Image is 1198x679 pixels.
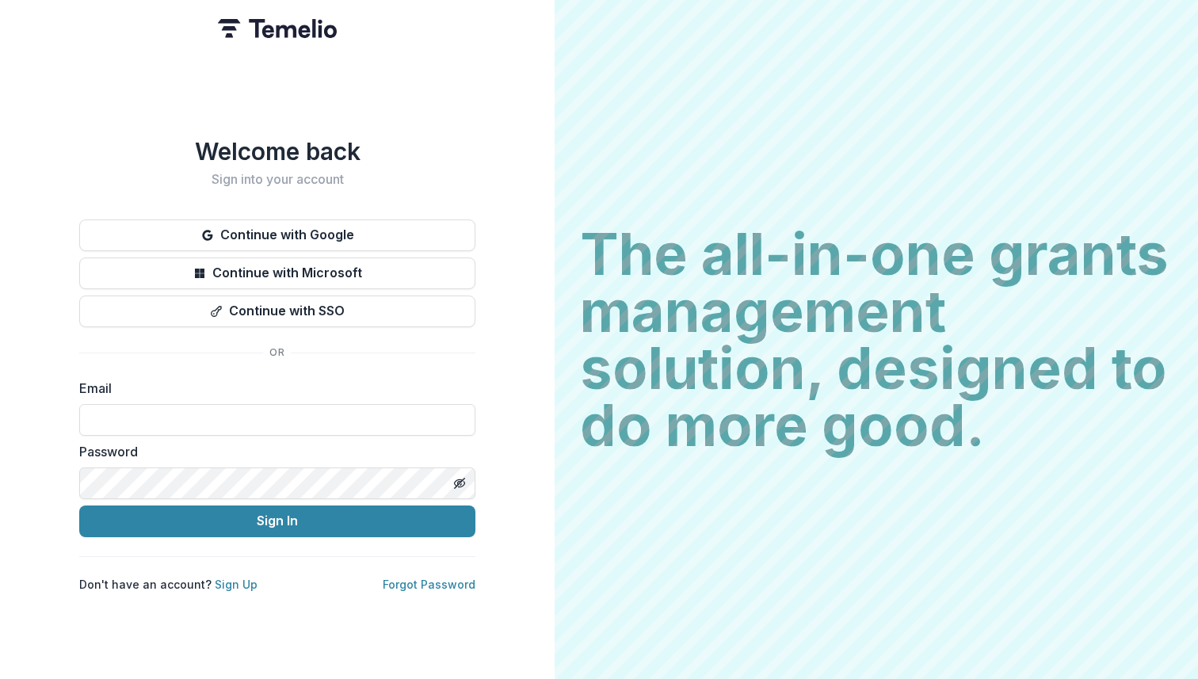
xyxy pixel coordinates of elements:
h1: Welcome back [79,137,475,166]
label: Email [79,379,466,398]
a: Sign Up [215,578,258,591]
h2: Sign into your account [79,172,475,187]
a: Forgot Password [383,578,475,591]
button: Toggle password visibility [447,471,472,496]
button: Continue with Google [79,219,475,251]
button: Sign In [79,505,475,537]
img: Temelio [218,19,337,38]
label: Password [79,442,466,461]
p: Don't have an account? [79,576,258,593]
button: Continue with Microsoft [79,257,475,289]
button: Continue with SSO [79,296,475,327]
